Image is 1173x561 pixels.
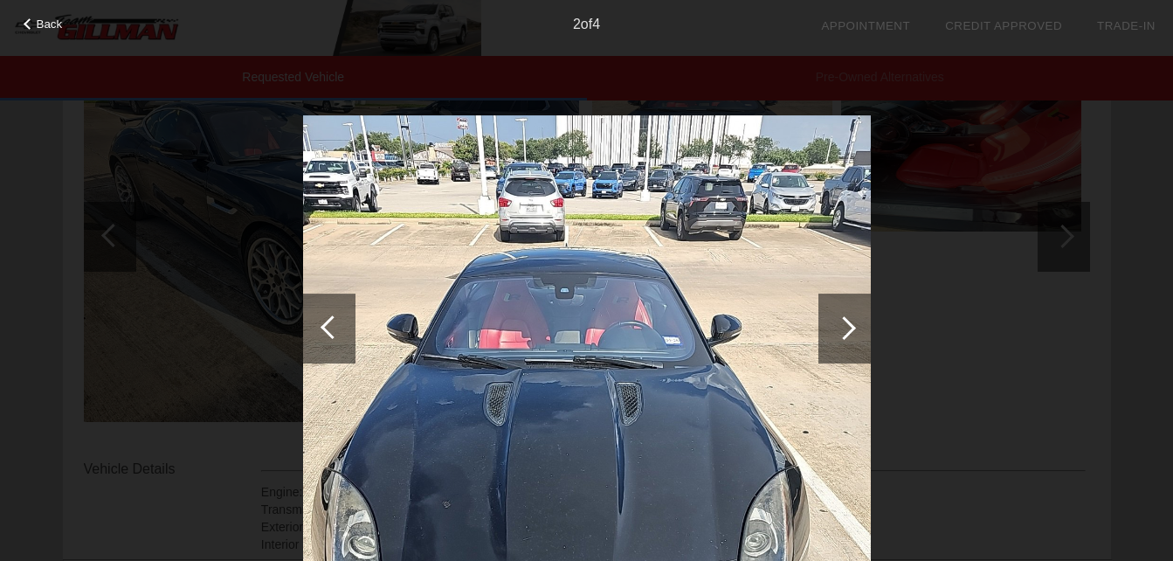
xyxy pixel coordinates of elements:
[592,17,600,31] span: 4
[1097,19,1156,32] a: Trade-In
[945,19,1062,32] a: Credit Approved
[821,19,910,32] a: Appointment
[37,17,63,31] span: Back
[573,17,581,31] span: 2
